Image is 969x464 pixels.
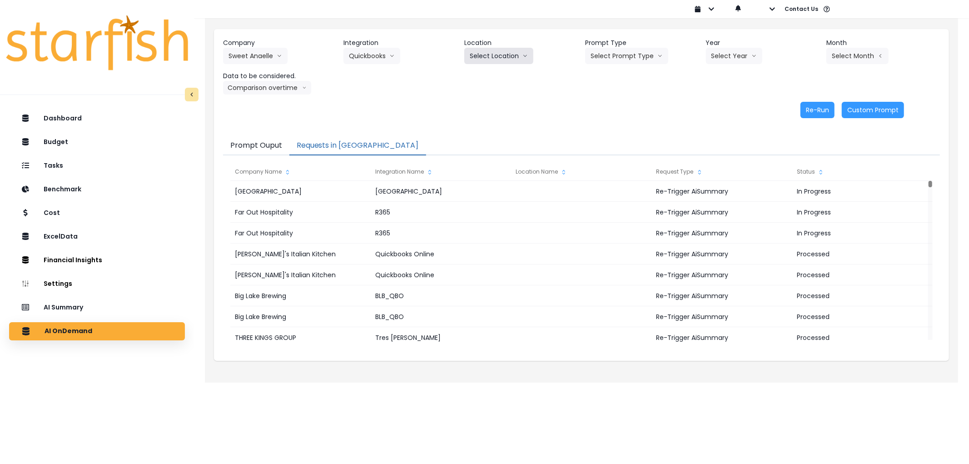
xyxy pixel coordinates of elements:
[652,163,792,181] div: Request Type
[230,223,370,244] div: Far Out Hospitality
[371,264,511,285] div: Quickbooks Online
[842,102,904,118] button: Custom Prompt
[652,264,792,285] div: Re-Trigger AiSummary
[800,102,835,118] button: Re-Run
[277,51,282,60] svg: arrow down line
[585,38,699,48] header: Prompt Type
[657,51,663,60] svg: arrow down line
[302,83,307,92] svg: arrow down line
[371,202,511,223] div: R365
[371,306,511,327] div: BLB_QBO
[792,181,932,202] div: In Progress
[44,185,81,193] p: Benchmark
[284,169,291,176] svg: sort
[706,48,762,64] button: Select Yeararrow down line
[696,169,703,176] svg: sort
[230,285,370,306] div: Big Lake Brewing
[230,244,370,264] div: [PERSON_NAME]'s Italian Kitchen
[652,244,792,264] div: Re-Trigger AiSummary
[44,115,82,122] p: Dashboard
[9,157,185,175] button: Tasks
[44,138,68,146] p: Budget
[343,38,457,48] header: Integration
[652,285,792,306] div: Re-Trigger AiSummary
[230,306,370,327] div: Big Lake Brewing
[817,169,825,176] svg: sort
[371,285,511,306] div: BLB_QBO
[652,306,792,327] div: Re-Trigger AiSummary
[464,48,533,64] button: Select Locationarrow down line
[9,204,185,222] button: Cost
[792,244,932,264] div: Processed
[9,251,185,269] button: Financial Insights
[223,38,337,48] header: Company
[371,223,511,244] div: R365
[371,244,511,264] div: Quickbooks Online
[343,48,400,64] button: Quickbooksarrow down line
[9,180,185,199] button: Benchmark
[230,327,370,348] div: THREE KINGS GROUP
[464,38,578,48] header: Location
[9,275,185,293] button: Settings
[230,202,370,223] div: Far Out Hospitality
[44,304,83,311] p: AI Summary
[585,48,668,64] button: Select Prompt Typearrow down line
[652,223,792,244] div: Re-Trigger AiSummary
[44,162,63,170] p: Tasks
[9,110,185,128] button: Dashboard
[792,163,932,181] div: Status
[223,48,288,64] button: Sweet Anaellearrow down line
[389,51,395,60] svg: arrow down line
[522,51,528,60] svg: arrow down line
[9,299,185,317] button: AI Summary
[826,48,889,64] button: Select Montharrow left line
[751,51,757,60] svg: arrow down line
[792,202,932,223] div: In Progress
[652,181,792,202] div: Re-Trigger AiSummary
[792,306,932,327] div: Processed
[792,285,932,306] div: Processed
[652,202,792,223] div: Re-Trigger AiSummary
[511,163,651,181] div: Location Name
[792,223,932,244] div: In Progress
[230,264,370,285] div: [PERSON_NAME]'s Italian Kitchen
[371,163,511,181] div: Integration Name
[223,71,337,81] header: Data to be considered.
[9,133,185,151] button: Budget
[223,136,289,155] button: Prompt Ouput
[371,327,511,348] div: Tres [PERSON_NAME]
[792,327,932,348] div: Processed
[792,264,932,285] div: Processed
[44,209,60,217] p: Cost
[826,38,940,48] header: Month
[9,322,185,340] button: AI OnDemand
[426,169,433,176] svg: sort
[706,38,820,48] header: Year
[9,228,185,246] button: ExcelData
[45,327,92,335] p: AI OnDemand
[652,327,792,348] div: Re-Trigger AiSummary
[230,163,370,181] div: Company Name
[289,136,426,155] button: Requests in [GEOGRAPHIC_DATA]
[44,233,78,240] p: ExcelData
[878,51,883,60] svg: arrow left line
[230,181,370,202] div: [GEOGRAPHIC_DATA]
[223,81,311,95] button: Comparison overtimearrow down line
[371,181,511,202] div: [GEOGRAPHIC_DATA]
[560,169,567,176] svg: sort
